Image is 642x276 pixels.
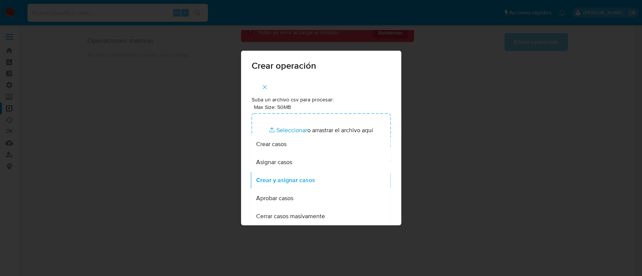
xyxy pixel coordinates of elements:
span: Asignar casos [256,158,292,166]
span: Cerrar casos masivamente [256,213,325,220]
span: Aprobar casos [256,195,293,202]
span: Crear operación [252,61,391,70]
span: Crear y asignar casos [256,176,315,184]
label: Max Size: 50MB [254,104,291,110]
span: Crear casos [256,140,286,148]
p: Suba un archivo csv para procesar: [252,96,391,104]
